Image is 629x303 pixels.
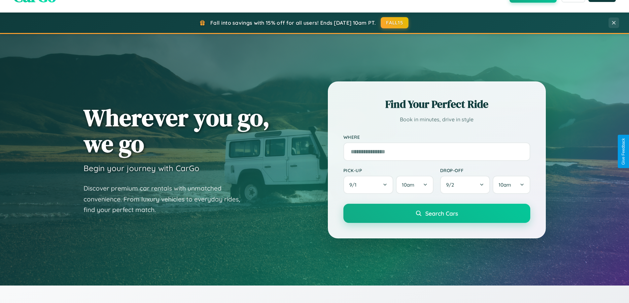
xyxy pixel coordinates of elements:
label: Pick-up [343,167,434,173]
button: 9/1 [343,176,394,194]
button: 9/2 [440,176,490,194]
h1: Wherever you go, we go [84,105,270,157]
div: Give Feedback [621,138,626,165]
span: 10am [402,182,414,188]
span: Search Cars [425,210,458,217]
span: 9 / 1 [349,182,360,188]
button: FALL15 [381,17,408,28]
label: Drop-off [440,167,530,173]
span: 9 / 2 [446,182,457,188]
h3: Begin your journey with CarGo [84,163,199,173]
button: Search Cars [343,204,530,223]
button: 10am [493,176,530,194]
button: 10am [396,176,433,194]
span: 10am [499,182,511,188]
label: Where [343,134,530,140]
p: Book in minutes, drive in style [343,115,530,124]
span: Fall into savings with 15% off for all users! Ends [DATE] 10am PT. [210,19,376,26]
h2: Find Your Perfect Ride [343,97,530,111]
p: Discover premium car rentals with unmatched convenience. From luxury vehicles to everyday rides, ... [84,183,249,215]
